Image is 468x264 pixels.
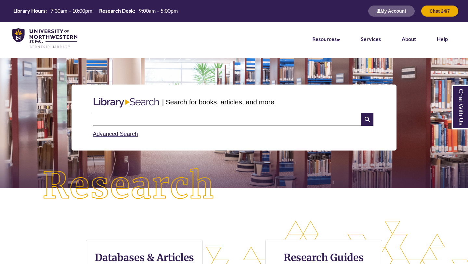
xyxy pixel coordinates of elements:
img: Research [23,149,234,222]
p: | Search for books, articles, and more [162,97,274,107]
button: Chat 24/7 [421,6,458,17]
a: My Account [368,8,415,14]
a: Chat 24/7 [421,8,458,14]
i: Search [361,113,373,126]
th: Library Hours: [11,7,48,14]
img: Libary Search [90,95,162,110]
a: About [402,36,416,42]
h3: Research Guides [271,251,377,264]
table: Hours Today [11,7,180,14]
span: 9:00am – 5:00pm [139,7,178,14]
a: Resources [312,36,340,42]
button: My Account [368,6,415,17]
img: UNWSP Library Logo [12,28,77,49]
a: Advanced Search [93,131,138,137]
h3: Databases & Articles [91,251,197,264]
a: Services [361,36,381,42]
a: Help [437,36,448,42]
span: 7:30am – 10:00pm [50,7,92,14]
a: Hours Today [11,7,180,15]
th: Research Desk: [97,7,136,14]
